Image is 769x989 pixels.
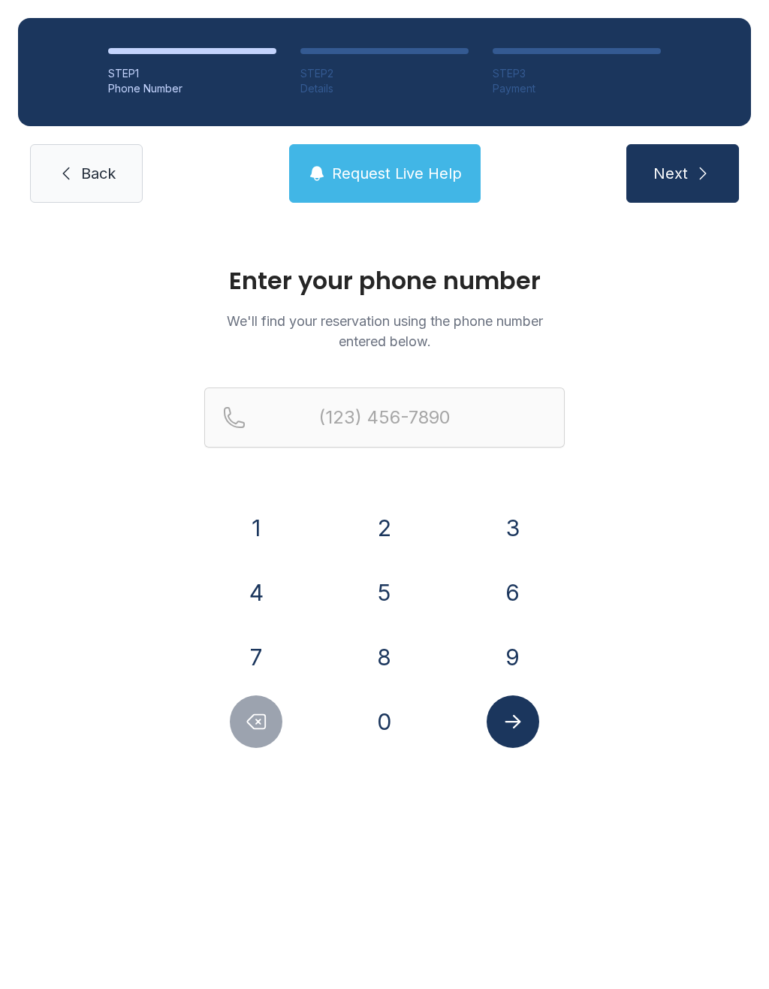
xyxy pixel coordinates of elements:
[204,269,565,293] h1: Enter your phone number
[230,502,282,554] button: 1
[108,66,276,81] div: STEP 1
[487,695,539,748] button: Submit lookup form
[230,566,282,619] button: 4
[332,163,462,184] span: Request Live Help
[358,502,411,554] button: 2
[487,566,539,619] button: 6
[653,163,688,184] span: Next
[230,695,282,748] button: Delete number
[487,631,539,683] button: 9
[358,566,411,619] button: 5
[493,81,661,96] div: Payment
[487,502,539,554] button: 3
[204,387,565,448] input: Reservation phone number
[358,631,411,683] button: 8
[300,81,469,96] div: Details
[204,311,565,351] p: We'll find your reservation using the phone number entered below.
[81,163,116,184] span: Back
[300,66,469,81] div: STEP 2
[493,66,661,81] div: STEP 3
[108,81,276,96] div: Phone Number
[358,695,411,748] button: 0
[230,631,282,683] button: 7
